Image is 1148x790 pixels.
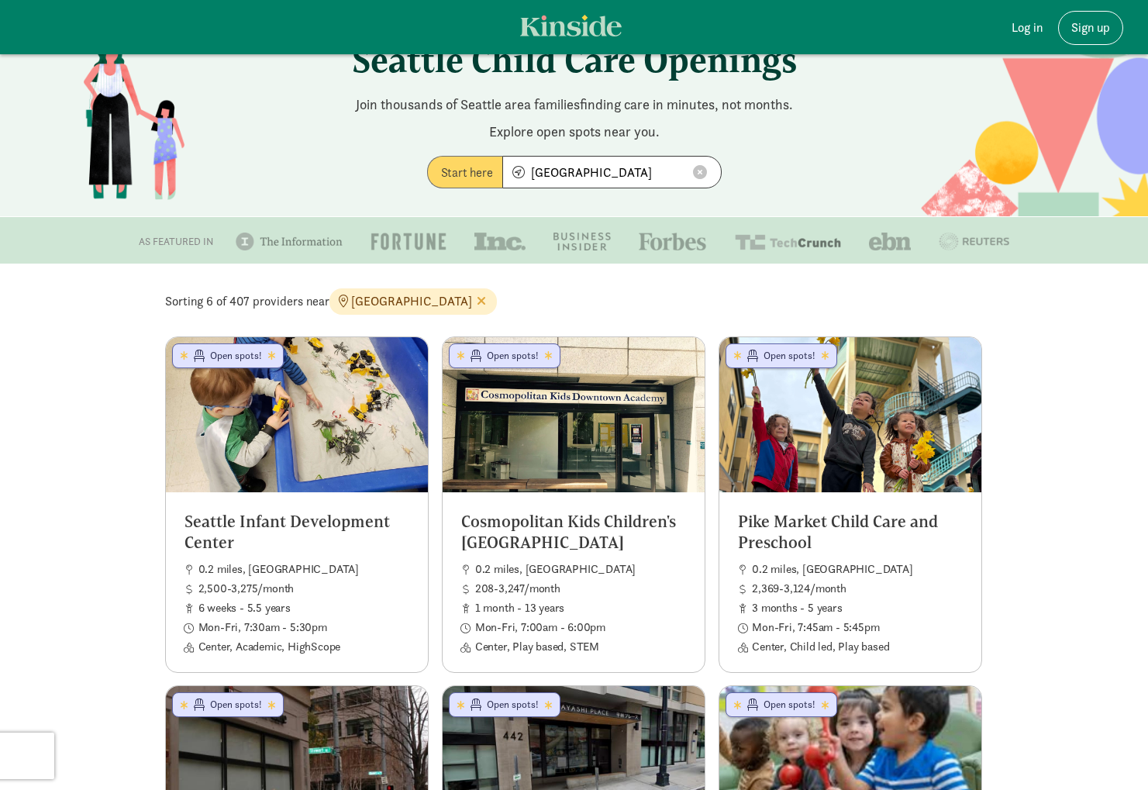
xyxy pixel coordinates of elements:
[198,563,409,576] span: 0.2 miles, [GEOGRAPHIC_DATA]
[198,582,409,595] span: 2,500-3,275/month
[869,233,911,250] img: ebn
[475,582,686,595] span: 208-3,247/month
[752,563,963,576] span: 0.2 miles, [GEOGRAPHIC_DATA]
[461,511,686,554] h5: Cosmopolitan Kids Children's [GEOGRAPHIC_DATA]
[752,582,963,595] span: 2,369-3,124/month
[503,157,721,188] input: Your address or zipcode...
[371,233,446,250] img: FORTUNE
[520,15,622,36] img: light.svg
[475,563,686,576] span: 0.2 miles, [GEOGRAPHIC_DATA]
[443,337,705,672] a: Cosmopolitan Kids Children's [GEOGRAPHIC_DATA] 0.2 miles, [GEOGRAPHIC_DATA] 208-3,247/month 1 mon...
[329,288,497,315] span: [GEOGRAPHIC_DATA]
[165,288,984,315] p: Sorting 6 of 407 providers near
[719,337,981,672] a: Pike Market Child Care and Preschool 0.2 miles, [GEOGRAPHIC_DATA] 2,369-3,124/month 3 months - 5 ...
[735,233,840,250] img: TechCrunch
[236,233,343,250] img: The Information
[475,640,686,654] span: Center, Play based, STEM
[639,233,707,250] img: Forbes
[144,39,1005,81] h1: Seattle Child Care Openings
[752,602,963,615] span: 3 months - 5 years
[198,602,409,615] span: 6 weeks - 5.5 years
[553,233,612,250] img: BUSINESS INSIDER
[487,698,542,712] span: Open spots!
[764,349,819,363] span: Open spots!
[184,511,409,554] h5: Seattle Infant Development Center
[144,121,1005,142] p: Explore open spots near you.
[580,95,793,113] span: finding care in minutes, not months.
[198,621,409,634] span: Mon-Fri, 7:30am - 5:30pm
[198,640,409,654] span: Center, Academic, HighScope
[939,233,1009,250] img: REUTERS
[166,337,428,672] a: Seattle Infant Development Center 0.2 miles, [GEOGRAPHIC_DATA] 2,500-3,275/month 6 weeks - 5.5 ye...
[999,11,1055,45] a: Log in
[738,511,963,554] h5: Pike Market Child Care and Preschool
[487,349,542,363] span: Open spots!
[210,698,265,712] span: Open spots!
[475,602,686,615] span: 1 month - 13 years
[210,349,265,363] span: Open spots!
[764,698,819,712] span: Open spots!
[752,640,963,654] span: Center, Child led, Play based
[139,235,213,248] small: AS FEATURED IN
[474,233,526,250] img: Inc.
[475,621,686,634] span: Mon-Fri, 7:00am - 6:00pm
[144,94,1005,115] p: Join thousands of Seattle area families
[1058,11,1123,45] a: Sign up
[427,156,502,188] label: Start here
[752,621,963,634] span: Mon-Fri, 7:45am - 5:45pm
